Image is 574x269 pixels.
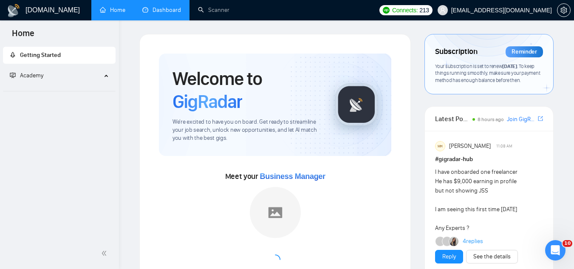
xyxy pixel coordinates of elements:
a: searchScanner [198,6,229,14]
button: See the details [466,250,518,263]
img: upwork-logo.png [383,7,390,14]
a: 4replies [463,237,483,246]
span: Subscription [435,45,477,59]
span: loading [269,253,282,266]
span: Academy [20,72,43,79]
a: setting [557,7,571,14]
div: Reminder [506,46,543,57]
img: gigradar-logo.png [335,83,378,126]
span: Latest Posts from the GigRadar Community [435,113,470,124]
span: export [538,115,543,122]
li: Getting Started [3,47,116,64]
span: We're excited to have you on board. Get ready to streamline your job search, unlock new opportuni... [172,118,322,142]
span: double-left [101,249,110,258]
button: setting [557,3,571,17]
span: fund-projection-screen [10,72,16,78]
span: rocket [10,52,16,58]
span: 213 [419,6,429,15]
span: Your subscription is set to renew . To keep things running smoothly, make sure your payment metho... [435,63,540,83]
span: user [440,7,446,13]
a: export [538,115,543,123]
img: Mariia Heshka [449,237,458,246]
a: dashboardDashboard [142,6,181,14]
li: Academy Homepage [3,88,116,93]
a: homeHome [100,6,125,14]
span: 11:08 AM [496,142,512,150]
a: Join GigRadar Slack Community [507,115,536,124]
div: I have onboarded one freelancer He has $9,000 earning in profile but not showing JSS I am seeing ... [435,167,521,233]
span: Getting Started [20,51,61,59]
button: Reply [435,250,463,263]
span: 10 [563,240,572,247]
span: Academy [10,72,43,79]
span: Meet your [225,172,325,181]
h1: # gigradar-hub [435,155,543,164]
h1: Welcome to [172,67,322,113]
a: See the details [473,252,511,261]
span: Home [5,27,41,45]
span: [DATE] [502,63,517,69]
div: MH [435,142,445,151]
span: Business Manager [260,172,325,181]
span: Connects: [392,6,418,15]
span: setting [557,7,570,14]
img: placeholder.png [250,187,301,238]
a: Reply [442,252,456,261]
iframe: Intercom live chat [545,240,566,261]
img: logo [7,4,20,17]
span: [PERSON_NAME] [449,142,491,151]
span: GigRadar [172,90,242,113]
span: 8 hours ago [478,116,504,122]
